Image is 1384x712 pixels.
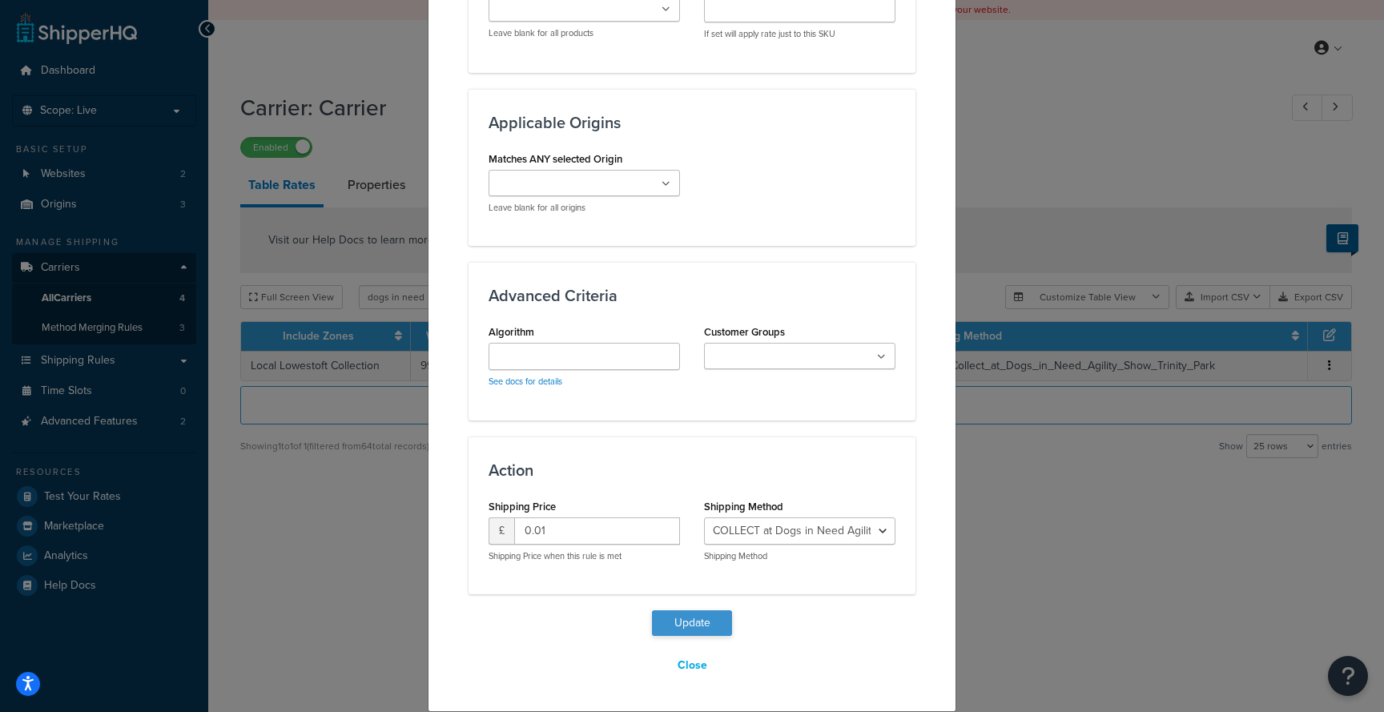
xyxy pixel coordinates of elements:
p: Leave blank for all origins [489,202,680,214]
a: See docs for details [489,375,562,388]
p: Leave blank for all products [489,27,680,39]
h3: Advanced Criteria [489,287,895,304]
h3: Applicable Origins [489,114,895,131]
label: Shipping Method [704,501,783,513]
p: Shipping Price when this rule is met [489,550,680,562]
p: Shipping Method [704,550,895,562]
button: Update [652,610,732,636]
h3: Action [489,461,895,479]
label: Customer Groups [704,326,785,338]
span: £ [489,517,514,545]
label: Shipping Price [489,501,556,513]
label: Algorithm [489,326,534,338]
button: Close [667,652,718,679]
p: If set will apply rate just to this SKU [704,28,895,40]
label: Matches ANY selected Origin [489,153,622,165]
